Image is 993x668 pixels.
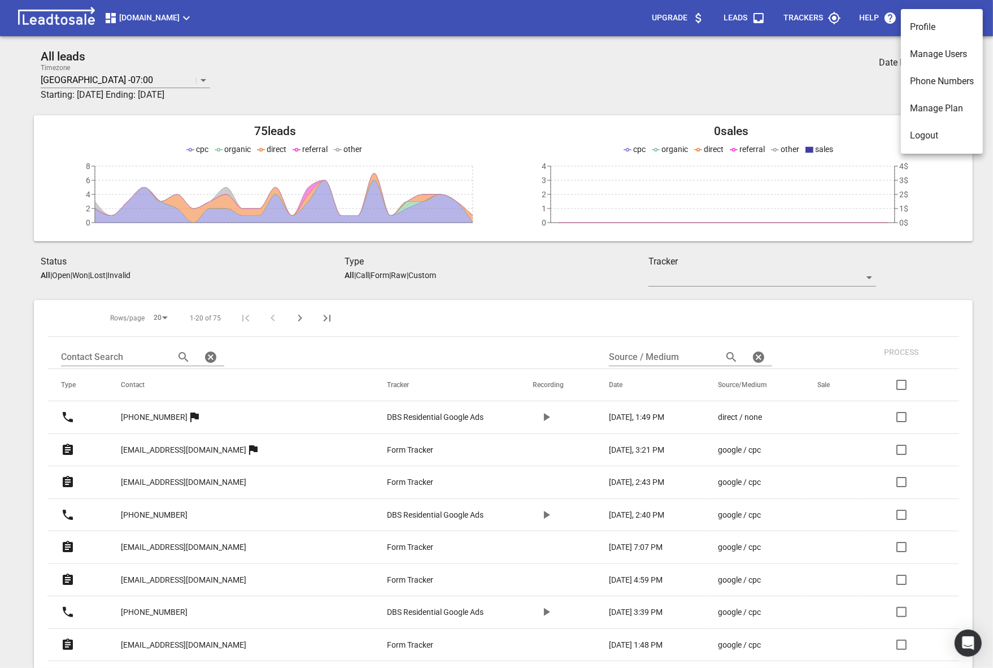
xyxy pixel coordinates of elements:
li: Phone Numbers [901,68,983,95]
li: Manage Users [901,41,983,68]
li: Profile [901,14,983,41]
div: Open Intercom Messenger [955,630,982,657]
li: Manage Plan [901,95,983,122]
li: Logout [901,122,983,149]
